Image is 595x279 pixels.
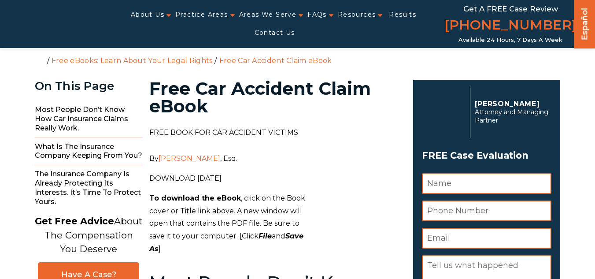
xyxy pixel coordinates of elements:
p: [PERSON_NAME] [475,100,552,108]
img: Auger & Auger Accident and Injury Lawyers Logo [5,17,103,32]
span: What Is the Insurance Company Keeping From You? [35,138,143,166]
p: FREE BOOK FOR CAR ACCIDENT VICTIMS [149,126,403,139]
a: Areas We Serve [239,6,297,24]
a: Free eBooks: Learn About Your Legal Rights [52,56,213,65]
li: Free Car Accident Claim eBook [217,56,334,65]
img: 9 Things [318,126,403,239]
a: [PHONE_NUMBER] [444,15,577,37]
span: Most People Don’t Know How Car Insurance Claims Really Work. [35,101,143,138]
a: FAQs [307,6,327,24]
strong: Get Free Advice [35,216,114,227]
p: , click on the Book cover or Title link above. A new window will open that contains the PDF file.... [149,192,403,256]
em: Save As [149,232,303,253]
span: Attorney and Managing Partner [475,108,552,125]
p: DOWNLOAD [DATE] [149,172,403,185]
input: Name [422,173,551,194]
em: File [259,232,272,240]
p: About The Compensation You Deserve [35,214,142,256]
span: Available 24 Hours, 7 Days a Week [458,37,562,44]
a: [PERSON_NAME] [159,154,220,163]
span: Get a FREE Case Review [463,4,558,13]
a: Results [389,6,416,24]
a: Resources [338,6,376,24]
a: About Us [131,6,164,24]
a: Contact Us [255,24,295,42]
span: The Insurance Company Is Already Protecting Its Interests. It’s Time to Protect Yours. [35,165,143,211]
strong: To download the eBook [149,194,241,202]
input: Email [422,228,551,249]
img: Herbert Auger [422,90,466,134]
a: Home [37,56,45,64]
h1: Free Car Accident Claim eBook [149,80,403,115]
div: On This Page [35,80,143,93]
input: Phone Number [422,201,551,221]
a: Practice Areas [175,6,228,24]
span: FREE Case Evaluation [422,147,551,164]
p: By , Esq. [149,153,403,165]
